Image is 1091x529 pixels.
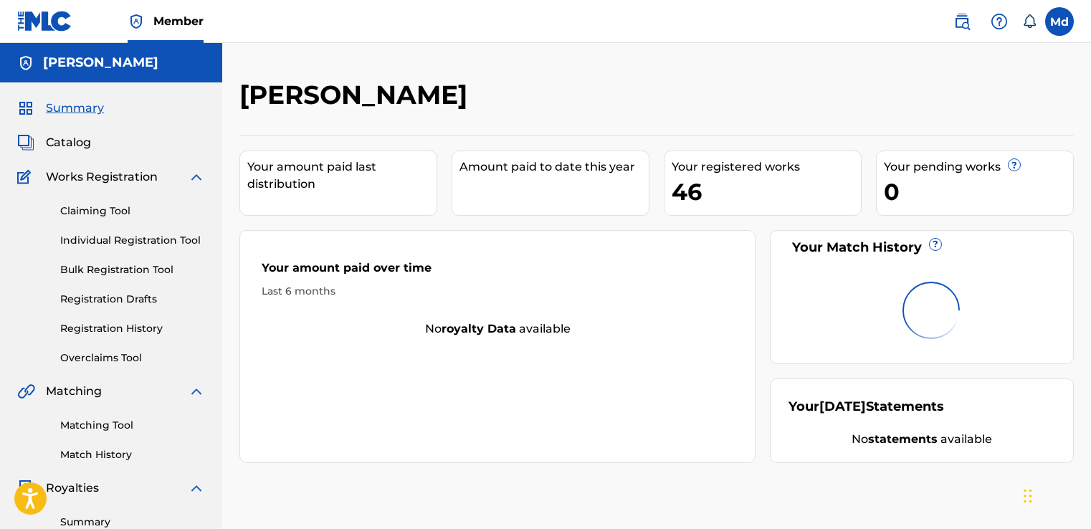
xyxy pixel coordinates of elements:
span: Royalties [46,480,99,497]
div: Your registered works [672,158,861,176]
a: SummarySummary [17,100,104,117]
div: Your pending works [884,158,1073,176]
h2: [PERSON_NAME] [239,79,475,111]
img: expand [188,480,205,497]
div: Notifications [1022,14,1037,29]
span: Catalog [46,134,91,151]
div: No available [789,431,1055,448]
a: Individual Registration Tool [60,233,205,248]
a: Registration Drafts [60,292,205,307]
img: search [953,13,971,30]
span: Summary [46,100,104,117]
span: Matching [46,383,102,400]
div: Amount paid to date this year [459,158,649,176]
div: No available [240,320,755,338]
div: 46 [672,176,861,208]
a: Matching Tool [60,418,205,433]
div: Your Statements [789,397,944,416]
div: Your amount paid over time [262,259,733,284]
strong: statements [868,432,938,446]
span: Works Registration [46,168,158,186]
span: ? [930,239,941,250]
div: Widget de chat [1019,460,1091,529]
a: Match History [60,447,205,462]
div: 0 [884,176,1073,208]
iframe: Chat Widget [1019,460,1091,529]
a: Bulk Registration Tool [60,262,205,277]
span: Member [153,13,204,29]
strong: royalty data [442,322,516,335]
div: Last 6 months [262,284,733,299]
img: Summary [17,100,34,117]
div: Your amount paid last distribution [247,158,437,193]
img: expand [188,383,205,400]
a: Claiming Tool [60,204,205,219]
div: Your Match History [789,238,1055,257]
img: Catalog [17,134,34,151]
a: Overclaims Tool [60,351,205,366]
h5: maximiliano [43,54,158,71]
img: expand [188,168,205,186]
a: CatalogCatalog [17,134,91,151]
img: Accounts [17,54,34,72]
a: Public Search [948,7,976,36]
div: Arrastrar [1024,475,1032,518]
img: MLC Logo [17,11,72,32]
img: Royalties [17,480,34,497]
img: help [991,13,1008,30]
img: Top Rightsholder [128,13,145,30]
a: Registration History [60,321,205,336]
div: Help [985,7,1014,36]
span: ? [1009,159,1020,171]
span: [DATE] [819,399,866,414]
img: preloader [892,271,970,349]
img: Matching [17,383,35,400]
img: Works Registration [17,168,36,186]
div: User Menu [1045,7,1074,36]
